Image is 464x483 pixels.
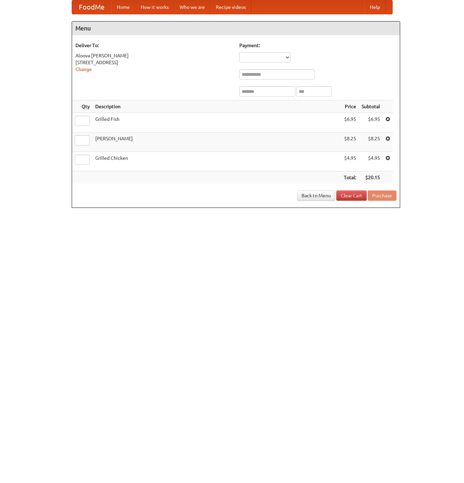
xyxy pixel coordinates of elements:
[297,190,335,201] a: Back to Menu
[364,0,385,14] a: Help
[359,171,383,184] th: $20.15
[75,42,233,49] h5: Deliver To:
[75,59,233,66] div: [STREET_ADDRESS]
[359,113,383,132] td: $6.95
[93,113,341,132] td: Grilled Fish
[239,42,396,49] h5: Payment:
[359,132,383,152] td: $8.25
[341,152,359,171] td: $4.95
[368,190,396,201] button: Purchase
[336,190,367,201] a: Clear Cart
[341,113,359,132] td: $6.95
[72,100,93,113] th: Qty
[174,0,210,14] a: Who we are
[72,0,111,14] a: FoodMe
[341,171,359,184] th: Total:
[93,132,341,152] td: [PERSON_NAME]
[359,152,383,171] td: $4.95
[75,67,92,72] a: Change
[75,52,233,59] div: Aloova [PERSON_NAME]
[72,22,400,35] h4: Menu
[93,152,341,171] td: Grilled Chicken
[111,0,135,14] a: Home
[341,100,359,113] th: Price
[359,100,383,113] th: Subtotal
[93,100,341,113] th: Description
[135,0,174,14] a: How it works
[341,132,359,152] td: $8.25
[210,0,251,14] a: Recipe videos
